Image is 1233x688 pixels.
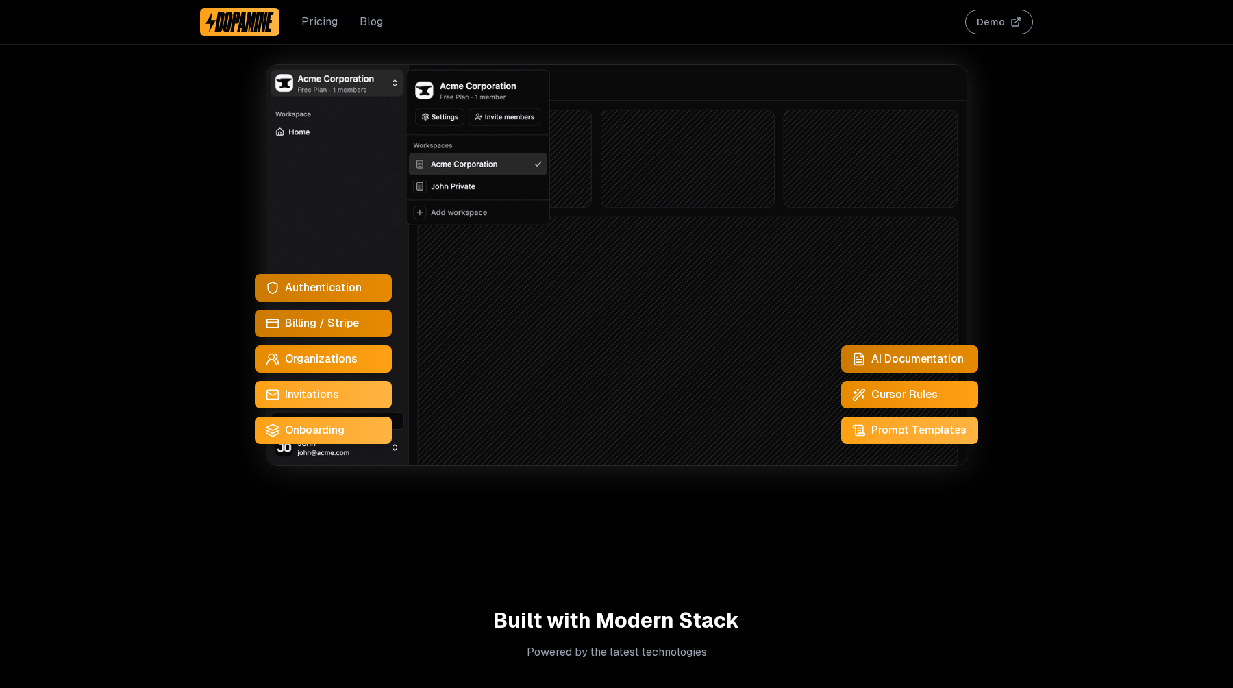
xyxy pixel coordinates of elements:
[871,422,967,439] span: Prompt Templates
[285,280,362,296] span: Authentication
[301,14,338,30] a: Pricing
[200,609,1033,633] h2: Built with Modern Stack
[285,422,345,439] span: Onboarding
[285,315,359,332] span: Billing / Stripe
[255,310,392,337] a: Billing / Stripe
[200,644,1033,661] p: Powered by the latest technologies
[285,351,358,367] span: Organizations
[200,8,279,36] a: Dopamine
[965,10,1033,34] button: Demo
[360,14,383,30] a: Blog
[255,274,392,302] a: Authentication
[206,11,274,33] img: Dopamine
[266,64,967,466] img: Dashboard screenshot
[871,351,964,367] span: AI Documentation
[871,386,938,403] span: Cursor Rules
[285,386,339,403] span: Invitations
